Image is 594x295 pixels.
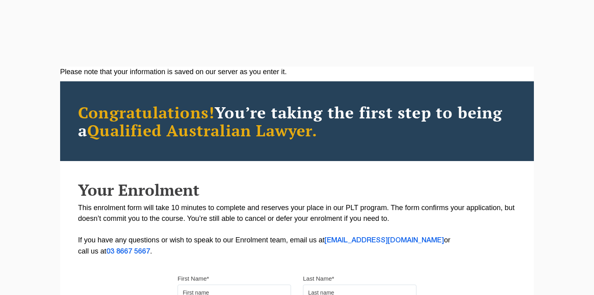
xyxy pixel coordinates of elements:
[60,67,534,77] div: Please note that your information is saved on our server as you enter it.
[78,103,516,139] h2: You’re taking the first step to being a
[78,102,215,123] span: Congratulations!
[78,181,516,199] h2: Your Enrolment
[178,275,209,283] label: First Name*
[303,275,334,283] label: Last Name*
[78,203,516,257] p: This enrolment form will take 10 minutes to complete and reserves your place in our PLT program. ...
[324,237,444,244] a: [EMAIL_ADDRESS][DOMAIN_NAME]
[106,248,150,255] a: 03 8667 5667
[87,120,317,141] span: Qualified Australian Lawyer.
